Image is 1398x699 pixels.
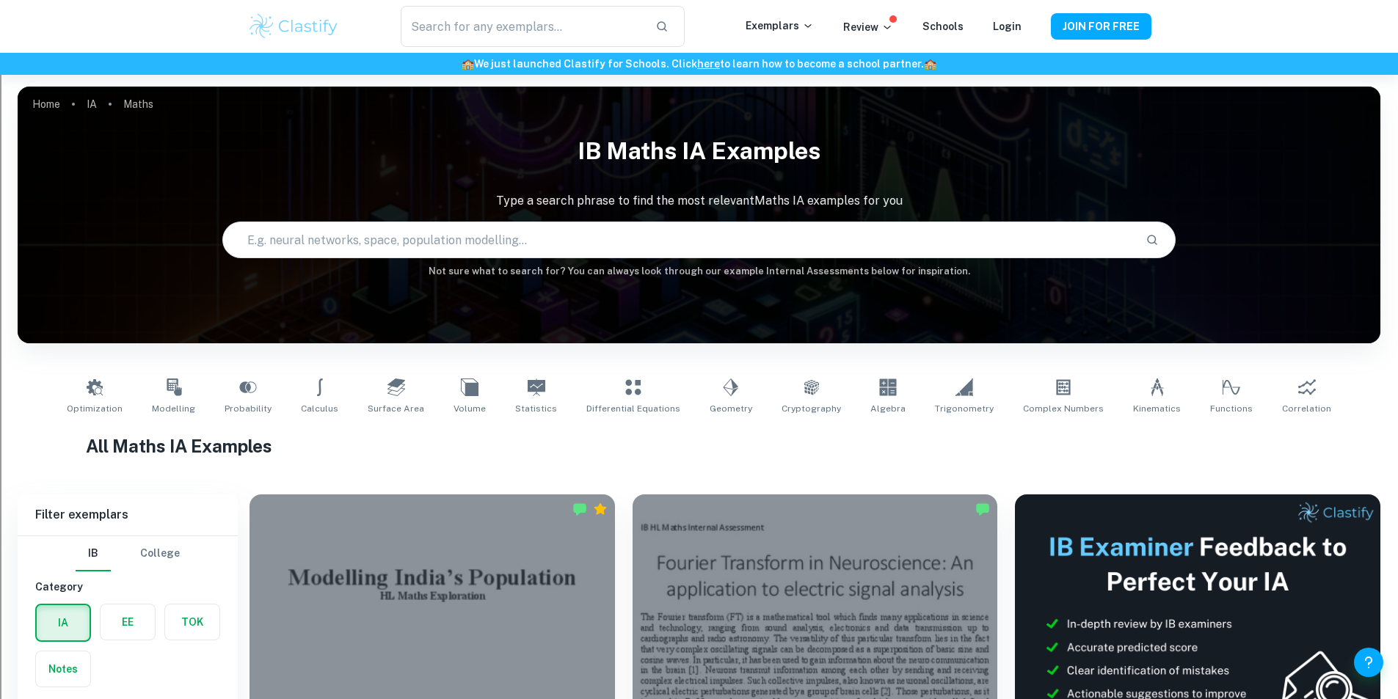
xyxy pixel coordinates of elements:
[247,12,341,41] img: Clastify logo
[697,58,720,70] a: here
[401,6,643,47] input: Search for any exemplars...
[1354,648,1383,677] button: Help and Feedback
[746,18,814,34] p: Exemplars
[843,19,893,35] p: Review
[462,58,474,70] span: 🏫
[922,21,964,32] a: Schools
[924,58,936,70] span: 🏫
[993,21,1022,32] a: Login
[1051,13,1151,40] button: JOIN FOR FREE
[3,56,1395,72] h6: We just launched Clastify for Schools. Click to learn how to become a school partner.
